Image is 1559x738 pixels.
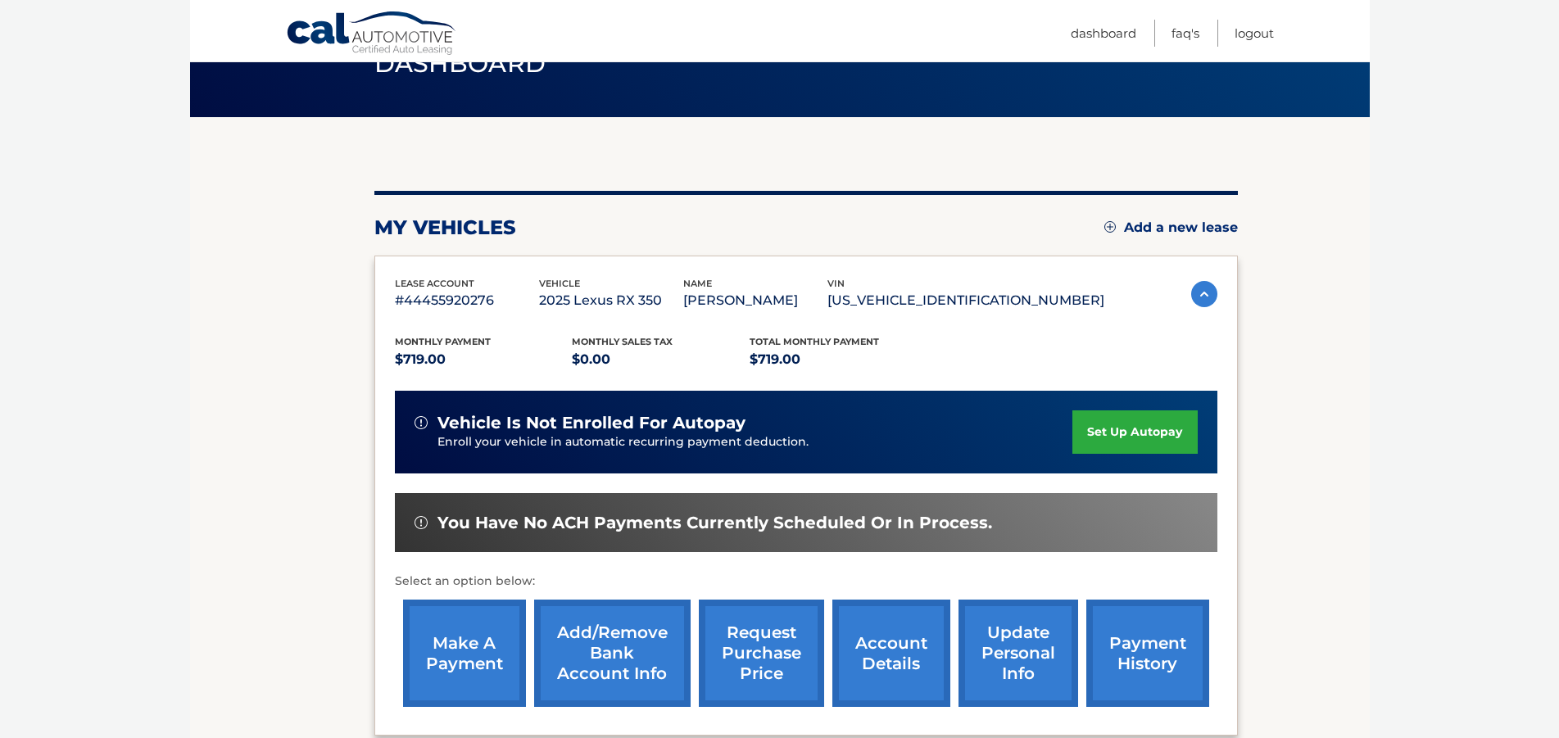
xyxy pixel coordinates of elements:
p: #44455920276 [395,289,539,312]
span: vehicle is not enrolled for autopay [437,413,746,433]
span: name [683,278,712,289]
span: Dashboard [374,48,546,79]
p: $719.00 [395,348,573,371]
a: Cal Automotive [286,11,458,58]
span: Monthly sales Tax [572,336,673,347]
img: alert-white.svg [415,416,428,429]
p: Select an option below: [395,572,1217,591]
span: You have no ACH payments currently scheduled or in process. [437,513,992,533]
img: accordion-active.svg [1191,281,1217,307]
img: alert-white.svg [415,516,428,529]
p: 2025 Lexus RX 350 [539,289,683,312]
a: Add/Remove bank account info [534,600,691,707]
a: account details [832,600,950,707]
p: $0.00 [572,348,750,371]
span: vin [827,278,845,289]
p: Enroll your vehicle in automatic recurring payment deduction. [437,433,1073,451]
h2: my vehicles [374,215,516,240]
p: $719.00 [750,348,927,371]
span: vehicle [539,278,580,289]
a: Logout [1235,20,1274,47]
a: Dashboard [1071,20,1136,47]
a: request purchase price [699,600,824,707]
a: FAQ's [1172,20,1199,47]
span: Monthly Payment [395,336,491,347]
a: update personal info [959,600,1078,707]
a: payment history [1086,600,1209,707]
p: [PERSON_NAME] [683,289,827,312]
img: add.svg [1104,221,1116,233]
span: Total Monthly Payment [750,336,879,347]
a: Add a new lease [1104,220,1238,236]
p: [US_VEHICLE_IDENTIFICATION_NUMBER] [827,289,1104,312]
a: set up autopay [1072,410,1197,454]
a: make a payment [403,600,526,707]
span: lease account [395,278,474,289]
